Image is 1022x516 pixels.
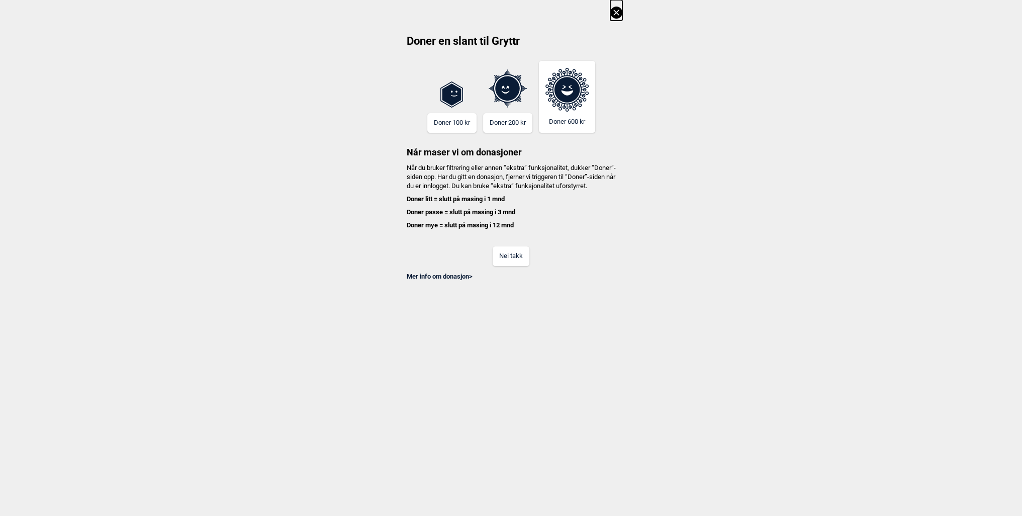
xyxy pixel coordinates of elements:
h4: Når du bruker filtrering eller annen “ekstra” funksjonalitet, dukker “Doner”-siden opp. Har du gi... [400,163,622,230]
b: Doner passe = slutt på masing i 3 mnd [407,208,515,216]
button: Nei takk [493,246,529,266]
b: Doner litt = slutt på masing i 1 mnd [407,195,505,203]
button: Doner 200 kr [483,113,532,133]
button: Doner 600 kr [539,61,595,133]
h2: Doner en slant til Gryttr [400,34,622,56]
h3: Når maser vi om donasjoner [400,133,622,158]
button: Doner 100 kr [427,113,477,133]
b: Doner mye = slutt på masing i 12 mnd [407,221,514,229]
a: Mer info om donasjon> [407,273,473,280]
